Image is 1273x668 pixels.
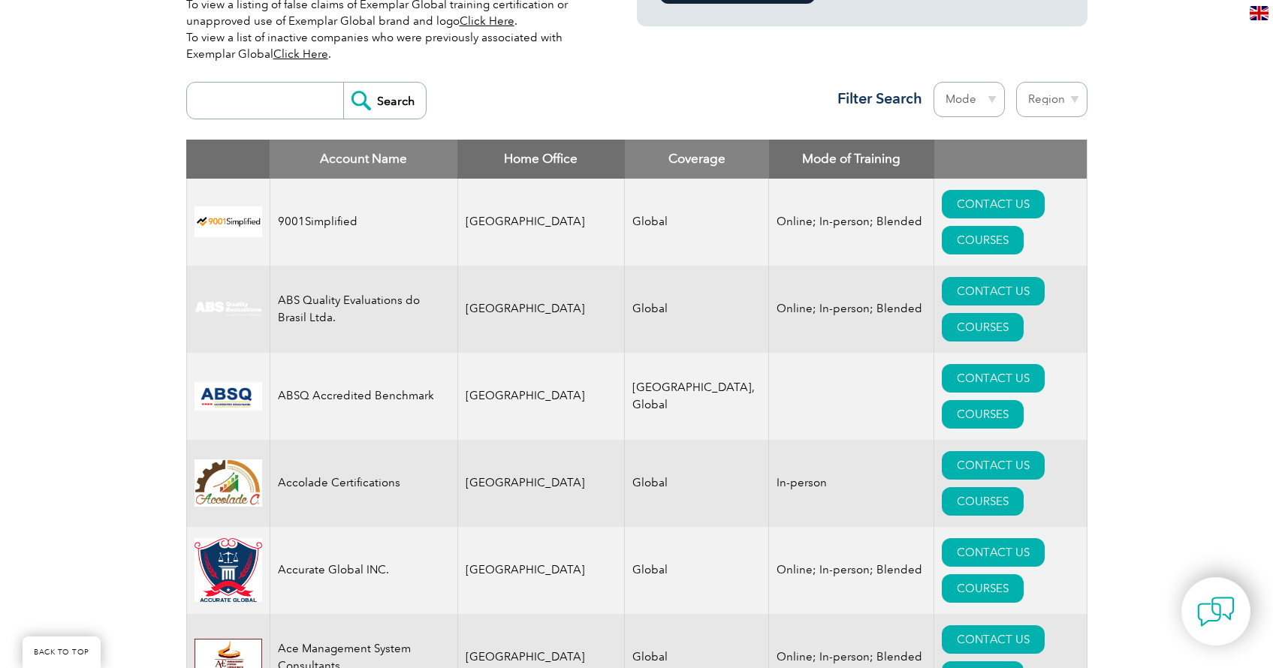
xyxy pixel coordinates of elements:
th: Account Name: activate to sort column descending [270,140,457,179]
td: Online; In-person; Blended [769,179,934,266]
a: CONTACT US [942,364,1045,393]
td: ABS Quality Evaluations do Brasil Ltda. [270,266,457,353]
td: [GEOGRAPHIC_DATA] [457,353,625,440]
th: Mode of Training: activate to sort column ascending [769,140,934,179]
img: cc24547b-a6e0-e911-a812-000d3a795b83-logo.png [195,382,262,411]
td: [GEOGRAPHIC_DATA] [457,266,625,353]
a: COURSES [942,400,1024,429]
a: COURSES [942,313,1024,342]
a: BACK TO TOP [23,636,101,668]
td: [GEOGRAPHIC_DATA] [457,527,625,614]
td: Accurate Global INC. [270,527,457,614]
img: 1a94dd1a-69dd-eb11-bacb-002248159486-logo.jpg [195,459,262,507]
a: Click Here [273,47,328,61]
th: Coverage: activate to sort column ascending [625,140,769,179]
a: CONTACT US [942,625,1045,654]
td: ABSQ Accredited Benchmark [270,353,457,440]
img: c92924ac-d9bc-ea11-a814-000d3a79823d-logo.jpg [195,301,262,317]
td: Online; In-person; Blended [769,266,934,353]
td: Global [625,527,769,614]
td: Online; In-person; Blended [769,527,934,614]
td: Global [625,179,769,266]
a: CONTACT US [942,538,1045,567]
a: COURSES [942,487,1024,516]
td: Global [625,440,769,527]
img: contact-chat.png [1197,593,1235,630]
th: Home Office: activate to sort column ascending [457,140,625,179]
a: COURSES [942,574,1024,603]
td: In-person [769,440,934,527]
td: [GEOGRAPHIC_DATA] [457,179,625,266]
th: : activate to sort column ascending [934,140,1087,179]
a: Click Here [460,14,514,28]
img: en [1250,6,1268,20]
h3: Filter Search [828,89,922,108]
a: CONTACT US [942,277,1045,305]
td: 9001Simplified [270,179,457,266]
td: [GEOGRAPHIC_DATA], Global [625,353,769,440]
img: 37c9c059-616f-eb11-a812-002248153038-logo.png [195,206,262,237]
img: a034a1f6-3919-f011-998a-0022489685a1-logo.png [195,538,262,603]
input: Search [343,83,426,119]
td: Global [625,266,769,353]
td: [GEOGRAPHIC_DATA] [457,440,625,527]
td: Accolade Certifications [270,440,457,527]
a: CONTACT US [942,190,1045,218]
a: COURSES [942,226,1024,254]
a: CONTACT US [942,451,1045,480]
